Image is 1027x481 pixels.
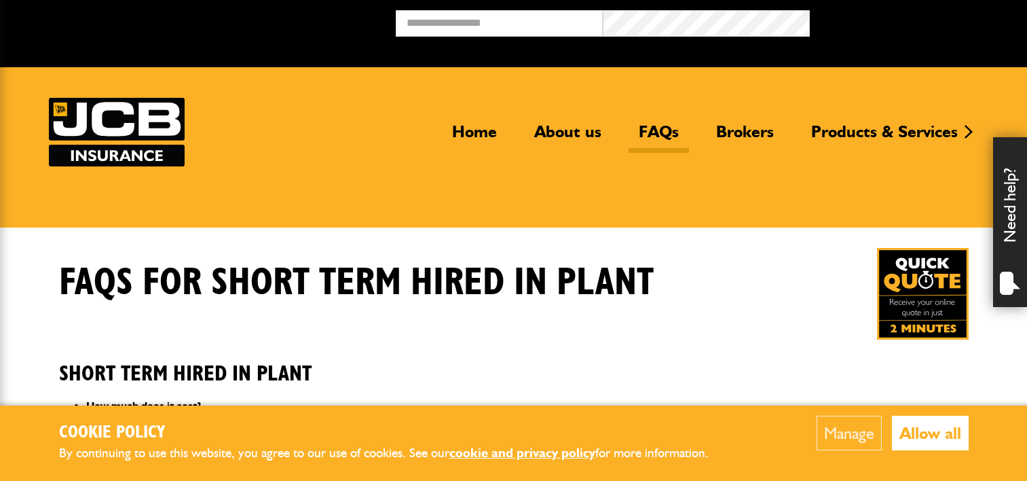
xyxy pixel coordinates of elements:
a: FAQs [629,122,689,153]
p: By continuing to use this website, you agree to our use of cookies. See our for more information. [59,443,731,464]
img: JCB Insurance Services logo [49,98,185,166]
a: Products & Services [801,122,968,153]
a: cookie and privacy policy [449,445,595,461]
img: Quick Quote [877,248,969,340]
a: Home [442,122,507,153]
h2: Cookie Policy [59,423,731,444]
a: About us [524,122,612,153]
div: Need help? [993,137,1027,307]
a: JCB Insurance Services [49,98,185,166]
h2: Short Term Hired In Plant [59,340,969,387]
button: Manage [817,416,882,450]
button: Allow all [892,416,969,450]
a: Get your insurance quote in just 2-minutes [877,248,969,340]
h1: FAQS for Short Term Hired In Plant [59,260,654,306]
button: Broker Login [810,10,1017,31]
a: How much does it cost? [86,399,201,412]
a: Brokers [706,122,784,153]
